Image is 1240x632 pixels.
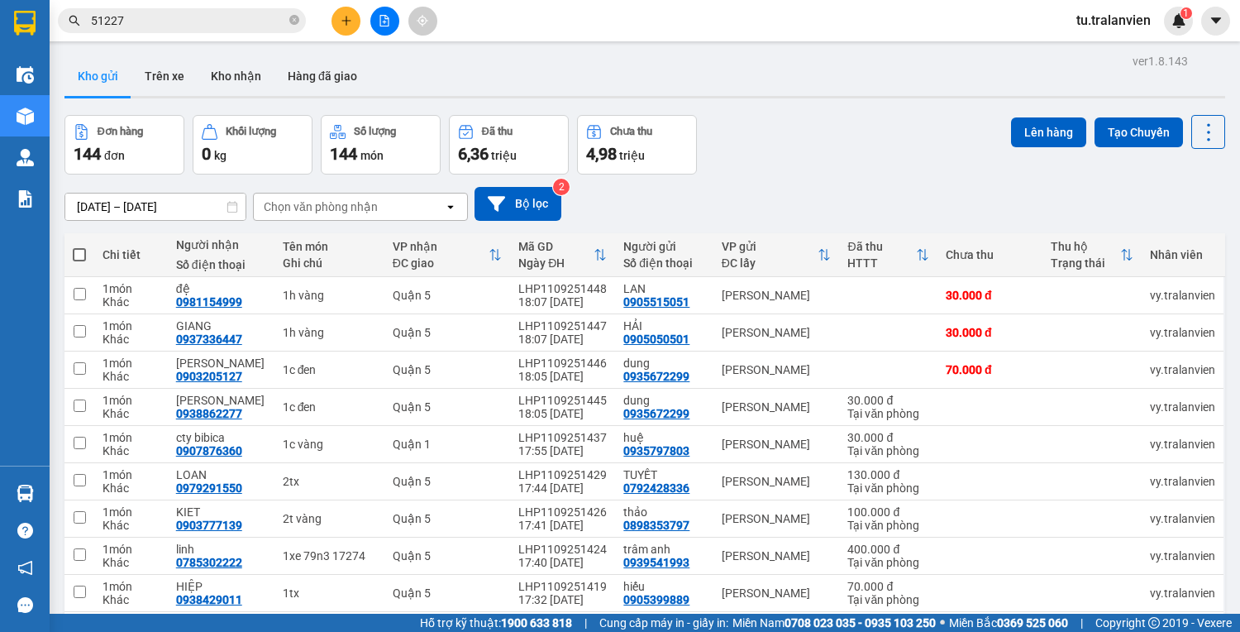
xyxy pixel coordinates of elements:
[518,468,607,481] div: LHP1109251429
[17,485,34,502] img: warehouse-icon
[417,15,428,26] span: aim
[847,431,928,444] div: 30.000 đ
[393,256,489,270] div: ĐC giao
[518,481,607,495] div: 17:44 [DATE]
[518,543,607,556] div: LHP1109251424
[283,256,376,270] div: Ghi chú
[289,13,299,29] span: close-circle
[949,614,1068,632] span: Miền Bắc
[491,149,517,162] span: triệu
[623,593,689,606] div: 0905399889
[283,363,376,376] div: 1c đen
[946,326,1034,339] div: 30.000 đ
[103,580,160,593] div: 1 món
[14,11,36,36] img: logo-vxr
[847,519,928,532] div: Tại văn phòng
[1042,233,1142,277] th: Toggle SortBy
[847,444,928,457] div: Tại văn phòng
[785,616,936,630] strong: 0708 023 035 - 0935 103 250
[623,357,704,370] div: dung
[17,560,33,576] span: notification
[449,115,569,175] button: Đã thu6,36 triệu
[103,282,160,295] div: 1 món
[103,556,160,569] div: Khác
[1148,617,1160,629] span: copyright
[518,256,594,270] div: Ngày ĐH
[283,289,376,302] div: 1h vàng
[946,363,1034,376] div: 70.000 đ
[1133,52,1188,70] div: ver 1.8.143
[722,289,832,302] div: [PERSON_NAME]
[518,240,594,253] div: Mã GD
[940,620,945,626] span: ⚪️
[103,519,160,532] div: Khác
[283,400,376,414] div: 1c đen
[623,481,689,495] div: 0792428336
[103,407,160,420] div: Khác
[623,295,689,309] div: 0905515051
[619,149,645,162] span: triệu
[623,240,704,253] div: Người gửi
[283,512,376,525] div: 2t vàng
[103,543,160,556] div: 1 món
[722,363,832,376] div: [PERSON_NAME]
[1095,117,1183,147] button: Tạo Chuyến
[623,256,704,270] div: Số điện thoại
[193,115,312,175] button: Khối lượng0kg
[65,194,246,220] input: Select a date range.
[518,357,607,370] div: LHP1109251446
[176,333,242,346] div: 0937336447
[444,200,457,213] svg: open
[176,543,266,556] div: linh
[393,326,503,339] div: Quận 5
[214,149,227,162] span: kg
[623,333,689,346] div: 0905050501
[623,394,704,407] div: dung
[722,512,832,525] div: [PERSON_NAME]
[91,12,286,30] input: Tìm tên, số ĐT hoặc mã đơn
[393,438,503,451] div: Quận 1
[379,15,390,26] span: file-add
[623,556,689,569] div: 0939541993
[17,523,33,539] span: question-circle
[393,475,503,488] div: Quận 5
[103,370,160,383] div: Khác
[1051,256,1120,270] div: Trạng thái
[176,556,242,569] div: 0785302222
[722,587,832,600] div: [PERSON_NAME]
[17,66,34,84] img: warehouse-icon
[176,407,242,420] div: 0938862277
[17,597,33,613] span: message
[393,587,503,600] div: Quận 5
[518,295,607,309] div: 18:07 [DATE]
[1150,475,1215,488] div: vy.tralanvien
[586,144,617,164] span: 4,98
[1180,7,1192,19] sup: 1
[176,295,242,309] div: 0981154999
[623,319,704,333] div: HẢI
[1171,13,1186,28] img: icon-new-feature
[610,126,652,137] div: Chưa thu
[103,319,160,333] div: 1 món
[847,556,928,569] div: Tại văn phòng
[103,431,160,444] div: 1 món
[475,187,561,221] button: Bộ lọc
[518,593,607,606] div: 17:32 [DATE]
[946,248,1034,261] div: Chưa thu
[847,407,928,420] div: Tại văn phòng
[722,400,832,414] div: [PERSON_NAME]
[518,370,607,383] div: 18:05 [DATE]
[623,431,704,444] div: huệ
[420,614,572,632] span: Hỗ trợ kỹ thuật:
[331,7,360,36] button: plus
[1150,549,1215,563] div: vy.tralanvien
[1150,248,1215,261] div: Nhân viên
[264,199,378,215] div: Chọn văn phòng nhận
[518,519,607,532] div: 17:41 [DATE]
[98,126,143,137] div: Đơn hàng
[1150,289,1215,302] div: vy.tralanvien
[847,256,915,270] div: HTTT
[518,556,607,569] div: 17:40 [DATE]
[370,7,399,36] button: file-add
[623,543,704,556] div: trâm anh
